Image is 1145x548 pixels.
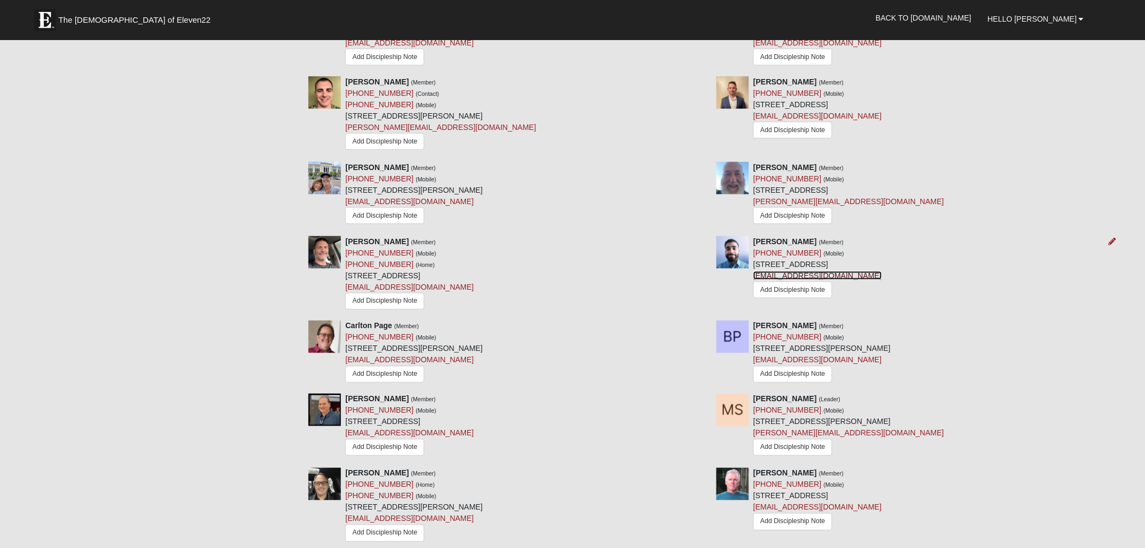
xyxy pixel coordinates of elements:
small: (Member) [411,471,436,477]
small: (Member) [411,396,436,403]
img: Eleven22 logo [34,9,56,31]
a: [EMAIL_ADDRESS][DOMAIN_NAME] [753,271,881,280]
div: [STREET_ADDRESS] [753,162,944,228]
small: (Member) [411,239,436,245]
a: [EMAIL_ADDRESS][DOMAIN_NAME] [345,429,473,438]
a: [EMAIL_ADDRESS][DOMAIN_NAME] [345,38,473,47]
a: [PHONE_NUMBER] [753,174,821,183]
small: (Mobile) [416,408,436,414]
strong: [PERSON_NAME] [753,77,817,86]
small: (Mobile) [824,250,844,257]
small: (Leader) [819,396,841,403]
a: Add Discipleship Note [345,293,424,310]
small: (Member) [819,79,844,86]
a: [PHONE_NUMBER] [753,480,821,489]
a: Add Discipleship Note [753,439,832,456]
small: (Member) [411,165,436,171]
a: [EMAIL_ADDRESS][DOMAIN_NAME] [753,356,881,364]
small: (Mobile) [824,482,844,488]
a: [PHONE_NUMBER] [345,492,413,500]
a: [EMAIL_ADDRESS][DOMAIN_NAME] [753,112,881,120]
a: Add Discipleship Note [753,207,832,224]
strong: [PERSON_NAME] [345,469,409,478]
div: [STREET_ADDRESS] [753,76,881,141]
a: Add Discipleship Note [345,207,424,224]
strong: [PERSON_NAME] [345,77,409,86]
a: [PHONE_NUMBER] [345,89,413,97]
div: [STREET_ADDRESS][PERSON_NAME] [345,468,483,544]
small: (Mobile) [416,335,436,341]
div: [STREET_ADDRESS] [345,236,473,312]
a: [EMAIL_ADDRESS][DOMAIN_NAME] [753,38,881,47]
a: [PERSON_NAME][EMAIL_ADDRESS][DOMAIN_NAME] [753,429,944,438]
strong: [PERSON_NAME] [753,163,817,172]
strong: [PERSON_NAME] [753,322,817,330]
a: [PHONE_NUMBER] [345,100,413,109]
small: (Mobile) [824,335,844,341]
a: [EMAIL_ADDRESS][DOMAIN_NAME] [345,283,473,291]
strong: [PERSON_NAME] [345,237,409,246]
small: (Member) [819,239,844,245]
a: [PERSON_NAME][EMAIL_ADDRESS][DOMAIN_NAME] [753,197,944,206]
small: (Mobile) [824,176,844,182]
div: [STREET_ADDRESS] [345,394,473,459]
small: (Mobile) [824,90,844,97]
a: [EMAIL_ADDRESS][DOMAIN_NAME] [345,514,473,523]
a: Add Discipleship Note [753,282,832,298]
a: [EMAIL_ADDRESS][DOMAIN_NAME] [345,197,473,206]
div: [STREET_ADDRESS][PERSON_NAME] [345,321,483,386]
a: [PHONE_NUMBER] [345,249,413,257]
small: (Home) [416,262,435,268]
span: The [DEMOGRAPHIC_DATA] of Eleven22 [58,15,210,25]
small: (Member) [819,323,844,330]
strong: Carlton Page [345,322,392,330]
a: [PHONE_NUMBER] [753,406,821,415]
a: [PHONE_NUMBER] [753,333,821,342]
span: Hello [PERSON_NAME] [988,15,1077,23]
small: (Member) [819,165,844,171]
a: [PHONE_NUMBER] [345,406,413,415]
small: (Mobile) [416,493,436,500]
a: Add Discipleship Note [753,513,832,530]
a: Add Discipleship Note [345,525,424,542]
strong: [PERSON_NAME] [753,395,817,403]
a: Back to [DOMAIN_NAME] [867,4,979,31]
a: [PHONE_NUMBER] [753,89,821,97]
strong: [PERSON_NAME] [753,237,817,246]
div: [STREET_ADDRESS][PERSON_NAME] [753,321,891,386]
strong: [PERSON_NAME] [345,163,409,172]
a: Add Discipleship Note [345,133,424,150]
small: (Contact) [416,90,439,97]
a: [EMAIL_ADDRESS][DOMAIN_NAME] [753,503,881,512]
a: [EMAIL_ADDRESS][DOMAIN_NAME] [345,356,473,364]
small: (Mobile) [416,176,436,182]
a: Add Discipleship Note [345,49,424,66]
div: [STREET_ADDRESS] [753,236,881,301]
div: [STREET_ADDRESS][PERSON_NAME] [345,162,483,227]
a: Add Discipleship Note [753,49,832,66]
strong: [PERSON_NAME] [753,469,817,478]
small: (Mobile) [824,408,844,414]
small: (Member) [411,79,436,86]
div: [STREET_ADDRESS] [753,468,881,533]
a: Add Discipleship Note [345,366,424,383]
a: Hello [PERSON_NAME] [979,5,1092,32]
small: (Home) [416,482,435,488]
a: [PHONE_NUMBER] [345,174,413,183]
strong: [PERSON_NAME] [345,395,409,403]
a: [PHONE_NUMBER] [345,333,413,342]
a: [PERSON_NAME][EMAIL_ADDRESS][DOMAIN_NAME] [345,123,536,132]
div: [STREET_ADDRESS][PERSON_NAME] [753,394,944,460]
div: [STREET_ADDRESS][PERSON_NAME] [345,76,536,154]
small: (Member) [394,323,419,330]
a: Add Discipleship Note [345,439,424,456]
a: [PHONE_NUMBER] [753,249,821,257]
a: Add Discipleship Note [753,122,832,139]
a: The [DEMOGRAPHIC_DATA] of Eleven22 [29,4,245,31]
small: (Member) [819,471,844,477]
a: [PHONE_NUMBER] [345,480,413,489]
a: [PHONE_NUMBER] [345,260,413,269]
small: (Mobile) [416,102,436,108]
small: (Mobile) [416,250,436,257]
a: Add Discipleship Note [753,366,832,383]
